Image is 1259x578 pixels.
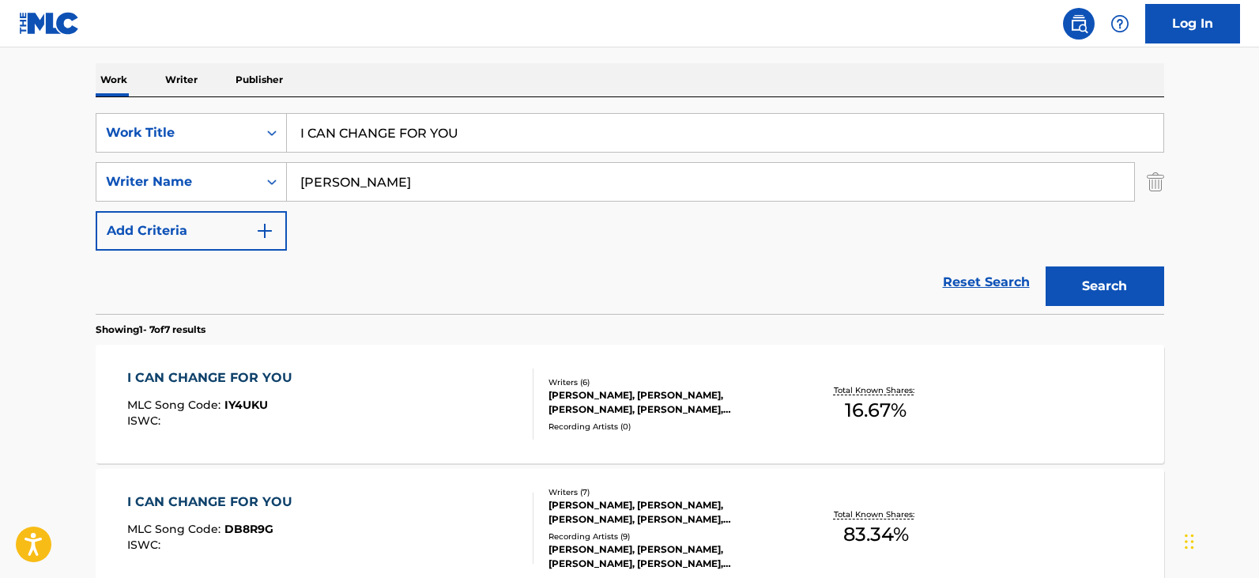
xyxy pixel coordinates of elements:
span: IY4UKU [224,398,268,412]
p: Showing 1 - 7 of 7 results [96,323,205,337]
div: Writer Name [106,172,248,191]
a: Reset Search [935,265,1038,300]
img: help [1110,14,1129,33]
p: Publisher [231,63,288,96]
div: Recording Artists ( 0 ) [548,421,787,433]
p: Total Known Shares: [834,508,918,520]
div: Writers ( 7 ) [548,486,787,498]
button: Add Criteria [96,211,287,251]
div: I CAN CHANGE FOR YOU [127,493,300,512]
span: DB8R9G [224,522,273,536]
button: Search [1046,266,1164,306]
p: Writer [160,63,202,96]
a: Log In [1145,4,1240,43]
div: [PERSON_NAME], [PERSON_NAME], [PERSON_NAME], [PERSON_NAME], [PERSON_NAME], [PERSON_NAME], [PERSON... [548,498,787,527]
span: 16.67 % [845,396,907,425]
a: Public Search [1063,8,1095,40]
img: 9d2ae6d4665cec9f34b9.svg [255,221,274,240]
span: MLC Song Code : [127,398,224,412]
span: ISWC : [127,538,164,552]
div: Recording Artists ( 9 ) [548,531,787,542]
iframe: Chat Widget [1180,502,1259,578]
p: Total Known Shares: [834,384,918,396]
a: I CAN CHANGE FOR YOUMLC Song Code:IY4UKUISWC:Writers (6)[PERSON_NAME], [PERSON_NAME], [PERSON_NAM... [96,345,1164,463]
img: search [1069,14,1088,33]
form: Search Form [96,113,1164,314]
div: Writers ( 6 ) [548,376,787,388]
span: 83.34 % [843,520,909,549]
div: Drag [1185,518,1194,565]
div: [PERSON_NAME], [PERSON_NAME], [PERSON_NAME], [PERSON_NAME], [PERSON_NAME], [PERSON_NAME] [548,388,787,417]
div: Work Title [106,123,248,142]
span: MLC Song Code : [127,522,224,536]
div: Help [1104,8,1136,40]
div: [PERSON_NAME], [PERSON_NAME], [PERSON_NAME], [PERSON_NAME], [PERSON_NAME] [548,542,787,571]
span: ISWC : [127,414,164,428]
div: I CAN CHANGE FOR YOU [127,368,300,387]
img: MLC Logo [19,12,80,35]
img: Delete Criterion [1147,162,1164,202]
p: Work [96,63,132,96]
